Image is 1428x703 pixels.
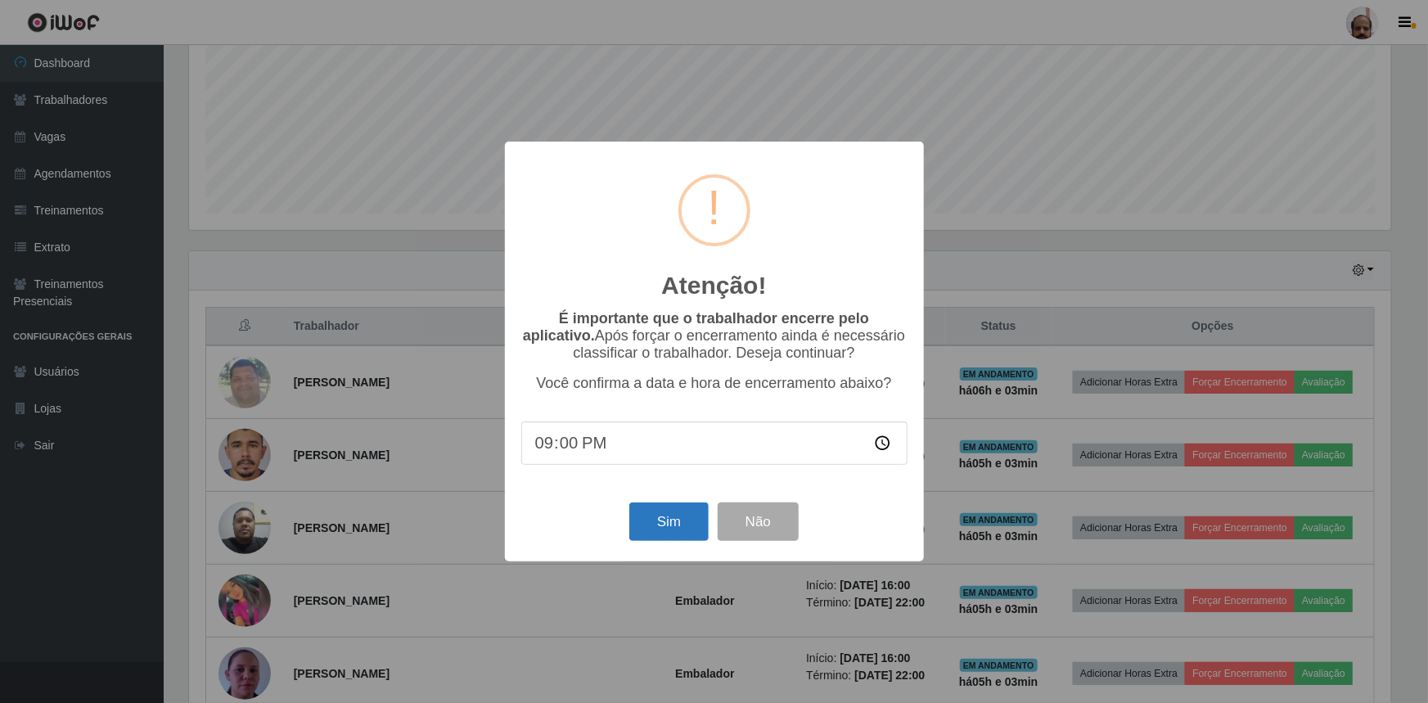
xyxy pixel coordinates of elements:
button: Não [718,502,799,541]
b: É importante que o trabalhador encerre pelo aplicativo. [523,310,869,344]
p: Após forçar o encerramento ainda é necessário classificar o trabalhador. Deseja continuar? [521,310,908,362]
p: Você confirma a data e hora de encerramento abaixo? [521,375,908,392]
h2: Atenção! [661,271,766,300]
button: Sim [629,502,709,541]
